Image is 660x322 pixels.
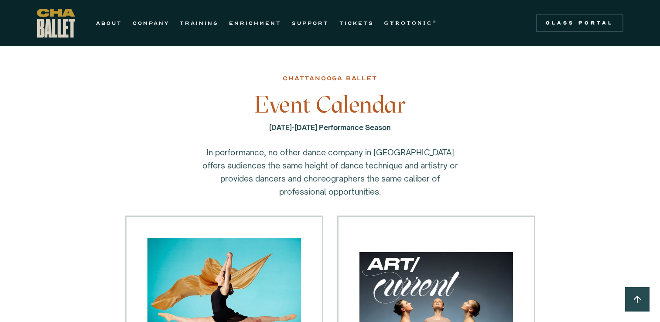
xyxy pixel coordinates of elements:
a: SUPPORT [292,18,329,28]
a: ENRICHMENT [229,18,281,28]
a: home [37,9,75,38]
a: ABOUT [96,18,122,28]
p: In performance, no other dance company in [GEOGRAPHIC_DATA] offers audiences the same height of d... [199,146,461,198]
a: COMPANY [133,18,169,28]
sup: ® [433,20,438,24]
a: TRAINING [180,18,219,28]
div: chattanooga ballet [283,73,377,84]
strong: [DATE]-[DATE] Performance Season [269,123,391,132]
h3: Event Calendar [188,92,472,118]
a: TICKETS [339,18,374,28]
div: Class Portal [541,20,618,27]
a: GYROTONIC® [384,18,438,28]
strong: GYROTONIC [384,20,433,26]
a: Class Portal [536,14,623,32]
